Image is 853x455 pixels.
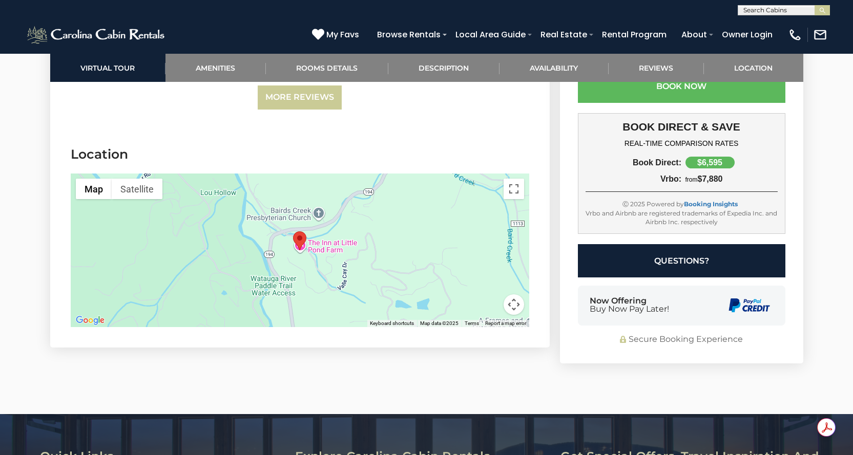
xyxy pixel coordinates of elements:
[586,175,682,184] div: Vrbo:
[465,320,479,326] a: Terms (opens in new tab)
[586,139,778,147] h4: REAL-TIME COMPARISON RATES
[388,54,500,82] a: Description
[609,54,704,82] a: Reviews
[50,54,165,82] a: Virtual Tour
[258,85,342,110] a: More Reviews
[590,297,669,313] div: Now Offering
[685,176,698,183] span: from
[372,26,446,44] a: Browse Rentals
[704,54,803,82] a: Location
[500,54,609,82] a: Availability
[73,314,107,327] img: Google
[717,26,778,44] a: Owner Login
[504,294,524,315] button: Map camera controls
[578,70,785,103] button: Book Now
[788,28,802,42] img: phone-regular-white.png
[504,179,524,199] button: Toggle fullscreen view
[312,28,362,41] a: My Favs
[578,244,785,277] button: Questions?
[590,305,669,313] span: Buy Now Pay Later!
[586,121,778,133] h3: BOOK DIRECT & SAVE
[112,179,162,199] button: Show satellite imagery
[684,200,738,208] a: Booking Insights
[73,314,107,327] a: Open this area in Google Maps (opens a new window)
[681,175,778,184] div: $7,880
[586,200,778,208] div: Ⓒ 2025 Powered by
[26,25,168,45] img: White-1-2.png
[685,157,735,168] div: $6,595
[71,145,529,163] h3: Location
[676,26,712,44] a: About
[293,231,306,250] div: Valley Farmhouse Retreat
[450,26,531,44] a: Local Area Guide
[326,28,359,41] span: My Favs
[578,333,785,345] div: Secure Booking Experience
[485,320,526,326] a: Report a map error
[597,26,672,44] a: Rental Program
[266,54,388,82] a: Rooms Details
[813,28,827,42] img: mail-regular-white.png
[76,179,112,199] button: Show street map
[165,54,266,82] a: Amenities
[370,320,414,327] button: Keyboard shortcuts
[420,320,459,326] span: Map data ©2025
[586,208,778,226] div: Vrbo and Airbnb are registered trademarks of Expedia Inc. and Airbnb Inc. respectively
[535,26,592,44] a: Real Estate
[586,158,682,167] div: Book Direct:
